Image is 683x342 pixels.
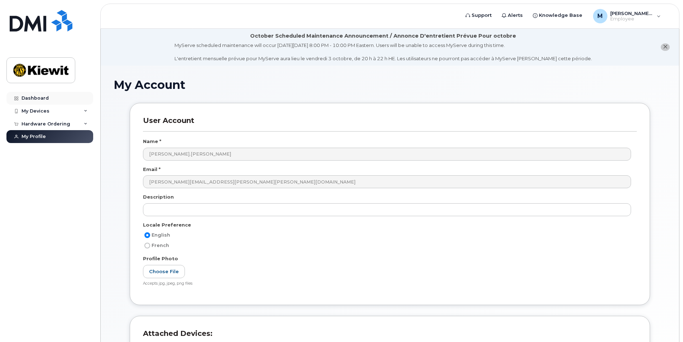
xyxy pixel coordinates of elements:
h3: User Account [143,116,637,132]
label: Description [143,194,174,200]
input: French [144,243,150,248]
label: Email * [143,166,161,173]
button: close notification [661,43,670,51]
label: Profile Photo [143,255,178,262]
span: French [152,243,169,248]
div: October Scheduled Maintenance Announcement / Annonce D'entretient Prévue Pour octobre [250,32,516,40]
div: MyServe scheduled maintenance will occur [DATE][DATE] 8:00 PM - 10:00 PM Eastern. Users will be u... [175,42,592,62]
span: English [152,232,170,238]
label: Name * [143,138,161,145]
label: Choose File [143,265,185,278]
label: Locale Preference [143,222,191,228]
input: English [144,232,150,238]
div: Accepts jpg, jpeg, png files [143,281,631,286]
iframe: Messenger Launcher [652,311,678,337]
h1: My Account [114,79,666,91]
